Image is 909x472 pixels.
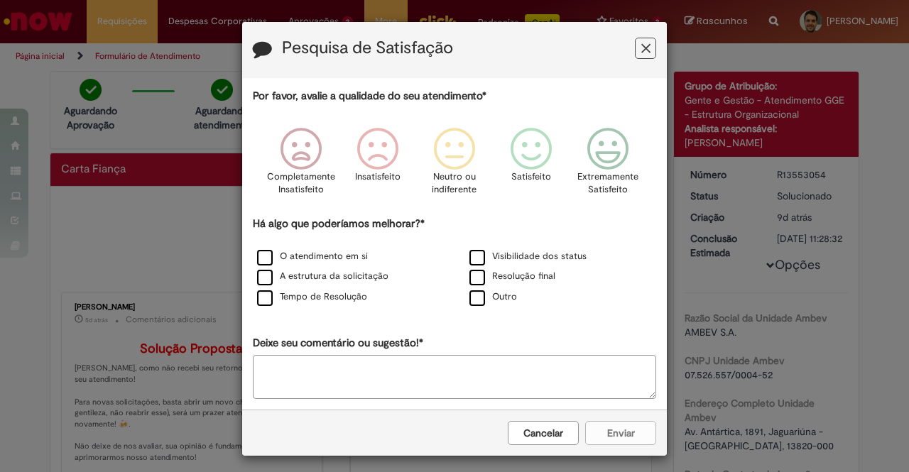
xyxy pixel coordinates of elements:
div: Neutro ou indiferente [418,117,491,214]
div: Extremamente Satisfeito [572,117,644,214]
label: Outro [469,290,517,304]
div: Completamente Insatisfeito [264,117,337,214]
div: Satisfeito [495,117,567,214]
p: Satisfeito [511,170,551,184]
label: Pesquisa de Satisfação [282,39,453,57]
label: A estrutura da solicitação [257,270,388,283]
p: Extremamente Satisfeito [577,170,638,197]
label: Visibilidade dos status [469,250,587,263]
label: O atendimento em si [257,250,368,263]
div: Insatisfeito [342,117,414,214]
p: Insatisfeito [355,170,401,184]
p: Completamente Insatisfeito [267,170,335,197]
label: Resolução final [469,270,555,283]
button: Cancelar [508,421,579,445]
div: Há algo que poderíamos melhorar?* [253,216,656,308]
label: Por favor, avalie a qualidade do seu atendimento* [253,89,486,104]
label: Tempo de Resolução [257,290,367,304]
label: Deixe seu comentário ou sugestão!* [253,336,423,351]
p: Neutro ou indiferente [429,170,480,197]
